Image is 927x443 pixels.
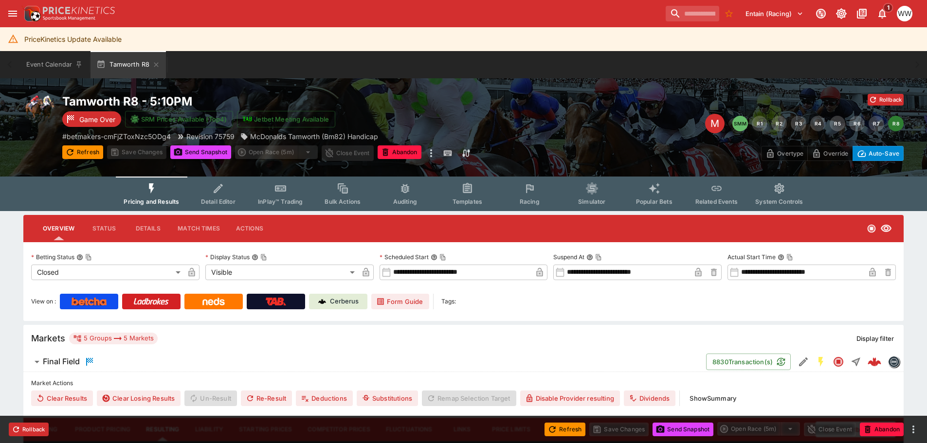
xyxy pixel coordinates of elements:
div: PriceKinetics Update Available [24,30,122,48]
label: Market Actions [31,376,896,390]
div: 5 Groups 5 Markets [73,333,154,344]
button: Copy To Clipboard [260,254,267,261]
p: Overtype [777,148,803,159]
button: Event Calendar [20,51,89,78]
img: horse_racing.png [23,94,55,125]
div: Edit Meeting [705,114,725,133]
div: Visible [205,265,358,280]
button: SMM [732,116,748,131]
button: R4 [810,116,826,131]
button: Suspend AtCopy To Clipboard [586,254,593,261]
p: Game Over [79,114,115,124]
img: jetbet-logo.svg [242,114,252,124]
p: Auto-Save [869,148,899,159]
span: Templates [453,198,482,205]
button: Copy To Clipboard [595,254,602,261]
button: Copy To Clipboard [439,254,446,261]
button: R3 [791,116,806,131]
span: Popular Bets [636,198,673,205]
label: Tags: [441,294,456,309]
button: Override [807,146,853,161]
button: Refresh [62,145,103,159]
button: William Wallace [894,3,915,24]
button: Rollback [9,423,49,436]
button: more [425,145,437,161]
h5: Markets [31,333,65,344]
button: Status [82,217,126,240]
img: Sportsbook Management [43,16,95,20]
button: Jetbet Meeting Available [237,111,335,127]
button: SRM Prices Available (Top4) [125,111,233,127]
button: No Bookmarks [721,6,737,21]
button: Overtype [761,146,808,161]
span: Re-Result [241,390,292,406]
p: Display Status [205,253,250,261]
p: Copy To Clipboard [62,131,171,142]
button: Details [126,217,170,240]
p: Override [823,148,848,159]
input: search [666,6,719,21]
button: Tamworth R8 [91,51,166,78]
button: Edit Detail [795,353,812,371]
button: Deductions [296,390,353,406]
p: Actual Start Time [727,253,776,261]
button: Disable Provider resulting [520,390,620,406]
button: Actions [228,217,272,240]
button: Overview [35,217,82,240]
button: Copy To Clipboard [85,254,92,261]
button: Documentation [853,5,871,22]
h6: Final Field [43,356,80,367]
h2: Copy To Clipboard [62,94,483,109]
button: Toggle light/dark mode [833,5,850,22]
button: more [908,424,919,435]
button: Refresh [545,423,585,436]
button: ShowSummary [684,390,742,406]
span: InPlay™ Trading [258,198,303,205]
button: Dividends [624,390,675,406]
button: Display filter [851,331,900,346]
p: Revision 75759 [186,131,235,142]
p: Scheduled Start [380,253,429,261]
span: Related Events [695,198,738,205]
button: R8 [888,116,904,131]
button: Closed [830,353,847,371]
button: SGM Enabled [812,353,830,371]
span: Pricing and Results [124,198,179,205]
div: betmakers [888,356,900,368]
button: Abandon [378,145,421,159]
button: Connected to PK [812,5,830,22]
button: Notifications [873,5,891,22]
button: Display StatusCopy To Clipboard [252,254,258,261]
button: Clear Results [31,390,93,406]
button: Actual Start TimeCopy To Clipboard [778,254,784,261]
button: Betting StatusCopy To Clipboard [76,254,83,261]
img: TabNZ [266,298,286,305]
button: R5 [830,116,845,131]
button: Abandon [860,423,904,436]
div: split button [717,422,800,436]
span: System Controls [755,198,803,205]
button: Scheduled StartCopy To Clipboard [431,254,437,261]
button: Match Times [170,217,228,240]
img: Ladbrokes [133,298,169,305]
label: View on : [31,294,56,309]
p: Suspend At [553,253,584,261]
span: 1 [883,3,893,13]
p: McDonalds Tamworth (Bm82) Handicap [250,131,378,142]
button: R2 [771,116,787,131]
span: Mark an event as closed and abandoned. [860,424,904,433]
p: Cerberus [330,297,359,306]
img: Betcha [72,298,107,305]
span: Detail Editor [201,198,236,205]
img: logo-cerberus--red.svg [868,355,881,369]
div: 5dd15cd9-79d8-491d-9983-6f57bbbd607c [868,355,881,369]
span: Auditing [393,198,417,205]
span: Simulator [578,198,605,205]
button: R6 [849,116,865,131]
img: Neds [202,298,224,305]
button: 8830Transaction(s) [706,354,791,370]
span: Mark an event as closed and abandoned. [378,147,421,157]
button: Final Field [23,352,706,372]
svg: Closed [833,356,844,368]
div: Event type filters [116,177,811,211]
